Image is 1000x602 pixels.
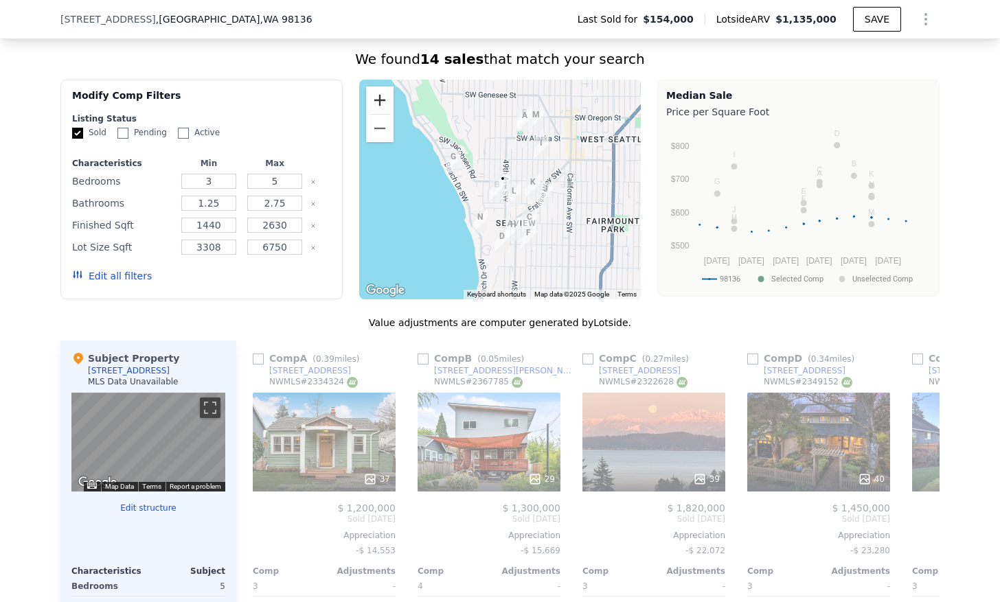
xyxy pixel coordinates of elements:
[870,181,874,189] text: L
[72,89,331,113] div: Modify Comp Filters
[645,354,663,364] span: 0.27
[771,275,823,283] text: Selected Comp
[671,241,690,251] text: $500
[269,365,351,376] div: [STREET_ADDRESS]
[716,12,775,26] span: Lotside ARV
[418,351,530,365] div: Comp B
[72,269,152,283] button: Edit all filters
[178,127,220,139] label: Active
[366,86,394,114] button: Zoom in
[363,472,390,486] div: 37
[528,472,555,486] div: 29
[492,577,560,596] div: -
[434,376,523,388] div: NWMLS # 2367785
[418,581,423,591] span: 4
[60,12,156,26] span: [STREET_ADDRESS]
[356,546,396,555] span: -$ 14,553
[363,281,408,299] img: Google
[72,113,331,124] div: Listing Status
[71,351,179,365] div: Subject Property
[60,49,940,69] div: We found that match your search
[677,377,687,388] img: NWMLS Logo
[732,205,736,213] text: J
[582,566,654,577] div: Comp
[764,365,845,376] div: [STREET_ADDRESS]
[88,365,170,376] div: [STREET_ADDRESS]
[802,187,806,195] text: E
[72,158,173,169] div: Characteristics
[747,513,890,524] span: Sold [DATE]
[643,12,694,26] span: $154,000
[472,354,530,364] span: ( miles)
[671,141,690,151] text: $800
[105,482,134,491] button: Map Data
[269,376,358,388] div: NWMLS # 2334324
[484,172,510,207] div: 4916 SW Dawson St
[868,208,874,216] text: M
[582,581,588,591] span: 3
[582,351,694,365] div: Comp C
[327,577,396,596] div: -
[71,502,225,513] button: Edit structure
[738,256,764,266] text: [DATE]
[117,127,167,139] label: Pending
[490,166,516,200] div: 5035 49th Ave SW
[71,393,225,491] div: Map
[523,102,549,137] div: 4537 46th Ave SW
[253,581,258,591] span: 3
[685,546,725,555] span: -$ 22,072
[912,5,940,33] button: Show Options
[532,176,558,211] div: 5235 45th Ave SW
[704,256,730,266] text: [DATE]
[832,502,890,513] span: $ 1,450,000
[72,216,173,235] div: Finished Sqft
[420,51,484,67] strong: 14 sales
[806,256,832,266] text: [DATE]
[764,376,852,388] div: NWMLS # 2349152
[148,566,225,577] div: Subject
[582,513,725,524] span: Sold [DATE]
[811,354,830,364] span: 0.34
[802,194,806,202] text: F
[363,281,408,299] a: Open this area in Google Maps (opens a new window)
[912,566,984,577] div: Comp
[117,128,128,139] input: Pending
[253,513,396,524] span: Sold [DATE]
[666,89,931,102] div: Median Sale
[170,483,221,490] a: Report a problem
[528,130,554,165] div: 4518 SW Edmunds St
[521,546,560,555] span: -$ 15,669
[802,354,860,364] span: ( miles)
[72,172,173,191] div: Bedrooms
[912,581,918,591] span: 3
[71,393,225,491] div: Street View
[260,14,312,25] span: , WA 98136
[666,121,931,293] div: A chart.
[512,377,523,388] img: NWMLS Logo
[852,159,856,167] text: B
[512,103,538,137] div: 4539 47th Ave SW
[617,290,637,298] a: Terms (opens in new tab)
[747,581,753,591] span: 3
[489,224,515,258] div: 5617 49th Ave SW
[747,365,845,376] a: [STREET_ADDRESS]
[366,115,394,142] button: Zoom out
[253,530,396,541] div: Appreciation
[841,256,867,266] text: [DATE]
[418,513,560,524] span: Sold [DATE]
[440,144,466,178] div: 4850 Beach Dr SW
[671,174,690,184] text: $700
[693,472,720,486] div: 39
[869,180,874,188] text: N
[869,170,874,178] text: K
[75,474,120,491] a: Open this area in Google Maps (opens a new window)
[667,502,725,513] span: $ 1,820,000
[178,128,189,139] input: Active
[578,12,644,26] span: Last Sold for
[481,354,499,364] span: 0.05
[310,201,316,207] button: Clear
[817,165,822,174] text: C
[87,483,97,489] button: Keyboard shortcuts
[500,212,526,246] div: 5447 48th Ave SW
[858,472,885,486] div: 40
